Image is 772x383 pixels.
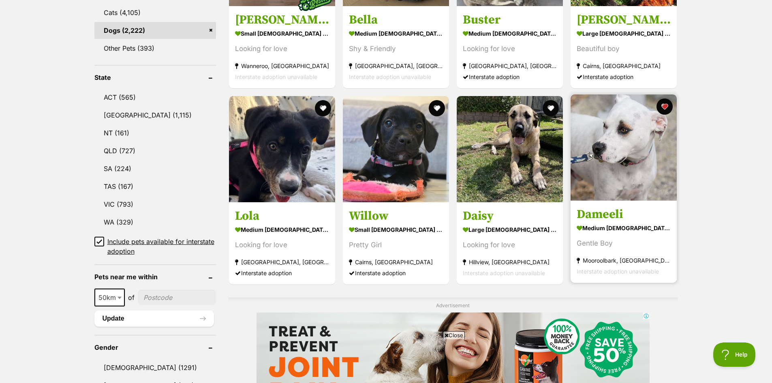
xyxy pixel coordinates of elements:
[235,267,329,278] div: Interstate adoption
[577,28,671,39] strong: large [DEMOGRAPHIC_DATA] Dog
[543,100,559,116] button: favourite
[349,240,443,250] div: Pretty Girl
[235,60,329,71] strong: Wanneroo, [GEOGRAPHIC_DATA]
[463,28,557,39] strong: medium [DEMOGRAPHIC_DATA] Dog
[349,60,443,71] strong: [GEOGRAPHIC_DATA], [GEOGRAPHIC_DATA]
[235,240,329,250] div: Looking for love
[657,98,673,115] button: favourite
[235,224,329,235] strong: medium [DEMOGRAPHIC_DATA] Dog
[463,208,557,224] h3: Daisy
[349,28,443,39] strong: medium [DEMOGRAPHIC_DATA] Dog
[457,96,563,202] img: Daisy - Mixed breed Dog
[349,267,443,278] div: Interstate adoption
[343,6,449,88] a: Bella medium [DEMOGRAPHIC_DATA] Dog Shy & Friendly [GEOGRAPHIC_DATA], [GEOGRAPHIC_DATA] Interstat...
[94,89,216,106] a: ACT (565)
[94,310,214,327] button: Update
[94,359,216,376] a: [DEMOGRAPHIC_DATA] (1291)
[94,214,216,231] a: WA (329)
[235,12,329,28] h3: [PERSON_NAME] and [PERSON_NAME]
[571,94,677,201] img: Dameeli - Staffordshire Bull Terrier Dog
[343,202,449,285] a: Willow small [DEMOGRAPHIC_DATA] Dog Pretty Girl Cairns, [GEOGRAPHIC_DATA] Interstate adoption
[190,342,583,379] iframe: Advertisement
[235,28,329,39] strong: small [DEMOGRAPHIC_DATA] Dog
[94,124,216,141] a: NT (161)
[457,202,563,285] a: Daisy large [DEMOGRAPHIC_DATA] Dog Looking for love Hillview, [GEOGRAPHIC_DATA] Interstate adopti...
[94,237,216,256] a: Include pets available for interstate adoption
[128,293,135,302] span: of
[107,237,216,256] span: Include pets available for interstate adoption
[577,60,671,71] strong: Cairns, [GEOGRAPHIC_DATA]
[349,257,443,267] strong: Cairns, [GEOGRAPHIC_DATA]
[463,240,557,250] div: Looking for love
[138,290,216,305] input: postcode
[229,6,335,88] a: [PERSON_NAME] and [PERSON_NAME] small [DEMOGRAPHIC_DATA] Dog Looking for love Wanneroo, [GEOGRAPH...
[577,268,659,275] span: Interstate adoption unavailable
[315,100,331,116] button: favourite
[349,73,431,80] span: Interstate adoption unavailable
[577,43,671,54] div: Beautiful boy
[94,160,216,177] a: SA (224)
[577,255,671,266] strong: Mooroolbark, [GEOGRAPHIC_DATA]
[94,142,216,159] a: QLD (727)
[94,40,216,57] a: Other Pets (393)
[235,257,329,267] strong: [GEOGRAPHIC_DATA], [GEOGRAPHIC_DATA]
[463,270,545,276] span: Interstate adoption unavailable
[94,178,216,195] a: TAS (167)
[463,257,557,267] strong: Hillview, [GEOGRAPHIC_DATA]
[463,60,557,71] strong: [GEOGRAPHIC_DATA], [GEOGRAPHIC_DATA]
[94,273,216,280] header: Pets near me within
[349,12,443,28] h3: Bella
[94,289,125,306] span: 50km
[349,224,443,235] strong: small [DEMOGRAPHIC_DATA] Dog
[95,292,124,303] span: 50km
[443,331,465,339] span: Close
[429,100,445,116] button: favourite
[713,342,756,367] iframe: Help Scout Beacon - Open
[349,208,443,224] h3: Willow
[349,43,443,54] div: Shy & Friendly
[229,96,335,202] img: Lola - Australian Kelpie Dog
[94,196,216,213] a: VIC (793)
[235,73,317,80] span: Interstate adoption unavailable
[94,4,216,21] a: Cats (4,105)
[577,207,671,222] h3: Dameeli
[235,208,329,224] h3: Lola
[463,224,557,235] strong: large [DEMOGRAPHIC_DATA] Dog
[577,238,671,249] div: Gentle Boy
[229,202,335,285] a: Lola medium [DEMOGRAPHIC_DATA] Dog Looking for love [GEOGRAPHIC_DATA], [GEOGRAPHIC_DATA] Intersta...
[577,222,671,234] strong: medium [DEMOGRAPHIC_DATA] Dog
[94,107,216,124] a: [GEOGRAPHIC_DATA] (1,115)
[571,201,677,283] a: Dameeli medium [DEMOGRAPHIC_DATA] Dog Gentle Boy Mooroolbark, [GEOGRAPHIC_DATA] Interstate adopti...
[94,344,216,351] header: Gender
[577,12,671,28] h3: [PERSON_NAME]
[94,74,216,81] header: State
[457,6,563,88] a: Buster medium [DEMOGRAPHIC_DATA] Dog Looking for love [GEOGRAPHIC_DATA], [GEOGRAPHIC_DATA] Inters...
[463,71,557,82] div: Interstate adoption
[235,43,329,54] div: Looking for love
[463,12,557,28] h3: Buster
[343,96,449,202] img: Willow - French Bulldog
[577,71,671,82] div: Interstate adoption
[571,6,677,88] a: [PERSON_NAME] large [DEMOGRAPHIC_DATA] Dog Beautiful boy Cairns, [GEOGRAPHIC_DATA] Interstate ado...
[463,43,557,54] div: Looking for love
[94,22,216,39] a: Dogs (2,222)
